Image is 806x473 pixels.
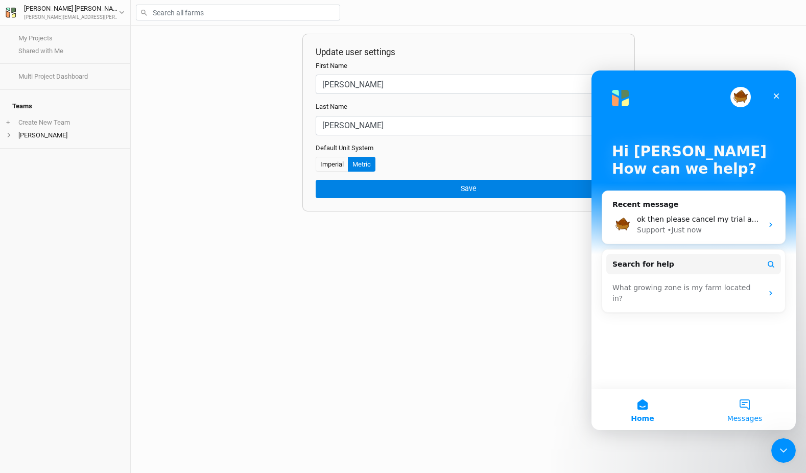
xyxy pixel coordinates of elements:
[316,180,622,198] button: Save
[6,96,124,116] h4: Teams
[136,5,340,20] input: Search all farms
[316,157,348,172] button: Imperial
[39,344,62,351] span: Home
[24,4,119,14] div: [PERSON_NAME] [PERSON_NAME]
[6,119,10,127] span: +
[15,183,189,204] button: Search for help
[45,145,509,153] span: ok then please cancel my trial account. I cannot find the way on the website. I will not use your...
[102,319,204,360] button: Messages
[136,344,171,351] span: Messages
[45,154,74,165] div: Support
[24,14,119,21] div: [PERSON_NAME][EMAIL_ADDRESS][PERSON_NAME][DOMAIN_NAME]
[316,75,622,94] input: First name
[15,208,189,238] div: What growing zone is my farm located in?
[176,16,194,35] div: Close
[316,61,347,70] label: First Name
[316,102,347,111] label: Last Name
[771,438,796,463] iframe: Intercom live chat
[76,154,110,165] div: • Just now
[348,157,375,172] button: Metric
[21,212,171,233] div: What growing zone is my farm located in?
[591,70,796,430] iframe: Intercom live chat
[316,116,622,135] input: Last name
[21,188,83,199] span: Search for help
[5,3,125,21] button: [PERSON_NAME] [PERSON_NAME][PERSON_NAME][EMAIL_ADDRESS][PERSON_NAME][DOMAIN_NAME]
[316,144,373,153] label: Default Unit System
[316,47,622,57] h2: Update user settings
